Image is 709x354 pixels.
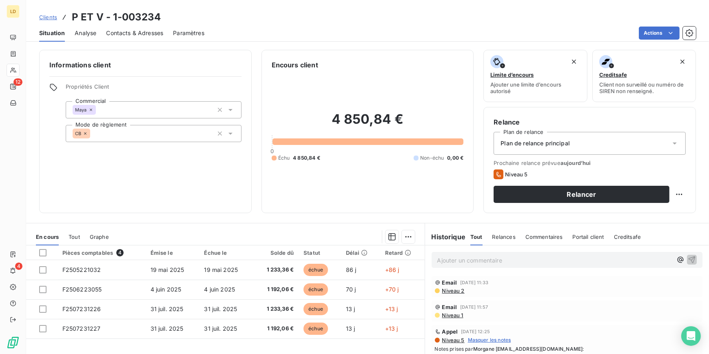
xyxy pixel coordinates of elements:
span: 0,00 € [447,154,463,162]
h6: Historique [425,232,466,242]
span: Graphe [90,234,109,240]
input: Ajouter une valeur [96,106,102,114]
span: Limite d’encours [490,71,534,78]
span: 86 j [346,266,357,273]
span: Email [442,304,457,310]
span: Client non surveillé ou numéro de SIREN non renseigné. [599,81,689,94]
span: +86 j [385,266,399,273]
span: Contacts & Adresses [106,29,163,37]
span: F2506223055 [62,286,102,293]
span: F2507231227 [62,325,101,332]
span: [DATE] 11:33 [460,280,488,285]
span: [DATE] 11:57 [460,305,488,309]
span: aujourd’hui [561,160,591,166]
span: CB [75,131,81,136]
span: Niveau 5 [441,337,465,343]
div: LD [7,5,20,18]
span: Notes prises par : [435,345,700,353]
span: 1 233,36 € [258,305,294,313]
div: Échue le [204,249,248,256]
span: échue [304,264,328,276]
span: 0 [270,148,274,154]
h3: P ET V - 1-003234 [72,10,161,24]
span: Morgane [EMAIL_ADDRESS][DOMAIN_NAME] [473,346,583,352]
span: 31 juil. 2025 [204,325,237,332]
input: Ajouter une valeur [90,130,97,137]
span: Analyse [75,29,96,37]
span: Email [442,279,457,286]
span: Non-échu [420,154,444,162]
span: Prochaine relance prévue [494,160,686,166]
span: F2507231226 [62,305,101,312]
div: Statut [304,249,336,256]
span: Portail client [573,234,604,240]
span: [DATE] 12:25 [461,329,490,334]
span: 1 233,36 € [258,266,294,274]
span: échue [304,323,328,335]
span: +70 j [385,286,399,293]
h6: Informations client [49,60,242,70]
span: F2505221032 [62,266,101,273]
span: Plan de relance principal [501,139,570,147]
span: 4 juin 2025 [151,286,182,293]
span: +13 j [385,305,398,312]
span: 4 850,84 € [293,154,320,162]
span: Paramètres [173,29,204,37]
button: Relancer [494,186,669,203]
div: Délai [346,249,375,256]
button: Actions [639,27,680,40]
button: Limite d’encoursAjouter une limite d’encours autorisé [483,50,587,102]
span: 4 [116,249,124,256]
span: 31 juil. 2025 [204,305,237,312]
span: Clients [39,14,57,20]
h6: Encours client [272,60,318,70]
button: CreditsafeClient non surveillé ou numéro de SIREN non renseigné. [592,50,696,102]
span: Masquer les notes [468,336,511,344]
span: Niveau 2 [441,287,465,294]
span: échue [304,303,328,315]
span: Appel [442,328,458,335]
span: Niveau 1 [441,312,463,318]
span: 31 juil. 2025 [151,305,184,312]
h6: Relance [494,117,686,127]
span: Relances [492,234,516,240]
span: 1 192,06 € [258,285,294,294]
span: Tout [470,234,483,240]
span: Creditsafe [614,234,641,240]
div: Open Intercom Messenger [681,326,701,346]
span: 19 mai 2025 [151,266,184,273]
span: 19 mai 2025 [204,266,238,273]
span: 4 juin 2025 [204,286,235,293]
span: 12 [13,78,22,86]
span: +13 j [385,325,398,332]
div: Solde dû [258,249,294,256]
span: 70 j [346,286,356,293]
h2: 4 850,84 € [272,111,464,136]
span: Échu [278,154,290,162]
span: Niveau 5 [505,171,527,178]
span: 1 192,06 € [258,325,294,333]
div: Pièces comptables [62,249,141,256]
span: 4 [15,263,22,270]
div: Retard [385,249,420,256]
div: Émise le [151,249,195,256]
span: 31 juil. 2025 [151,325,184,332]
span: Tout [69,234,80,240]
a: Clients [39,13,57,21]
span: Commentaires [525,234,563,240]
span: 13 j [346,305,355,312]
span: Maya [75,107,87,112]
span: Situation [39,29,65,37]
a: 12 [7,80,19,93]
span: échue [304,283,328,296]
span: Ajouter une limite d’encours autorisé [490,81,580,94]
span: 13 j [346,325,355,332]
span: Creditsafe [599,71,627,78]
span: En cours [36,234,59,240]
span: Propriétés Client [66,83,242,95]
img: Logo LeanPay [7,336,20,349]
